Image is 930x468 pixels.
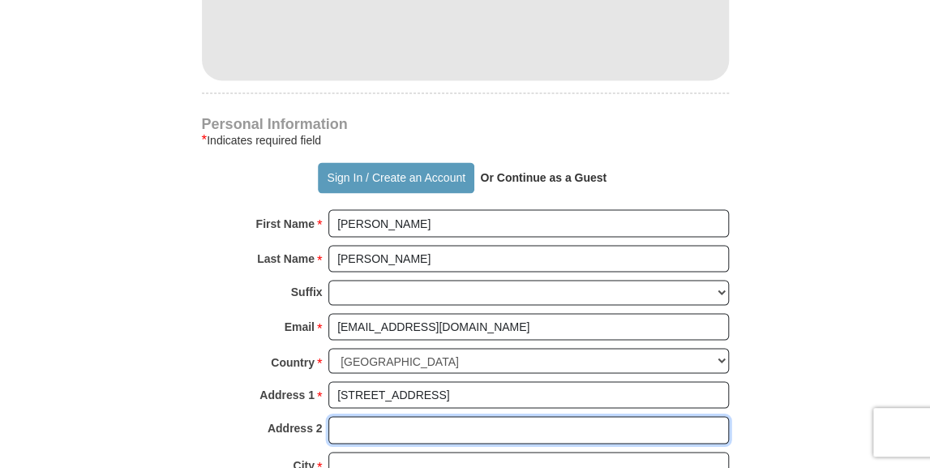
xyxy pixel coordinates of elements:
strong: Address 1 [259,383,315,406]
div: Indicates required field [202,131,729,150]
strong: First Name [256,212,315,234]
strong: Email [285,315,315,337]
button: Sign In / Create an Account [318,162,474,193]
strong: Country [271,350,315,373]
strong: Last Name [257,247,315,269]
strong: Suffix [291,280,323,303]
h4: Personal Information [202,118,729,131]
strong: Address 2 [268,416,323,439]
strong: Or Continue as a Guest [480,171,606,184]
